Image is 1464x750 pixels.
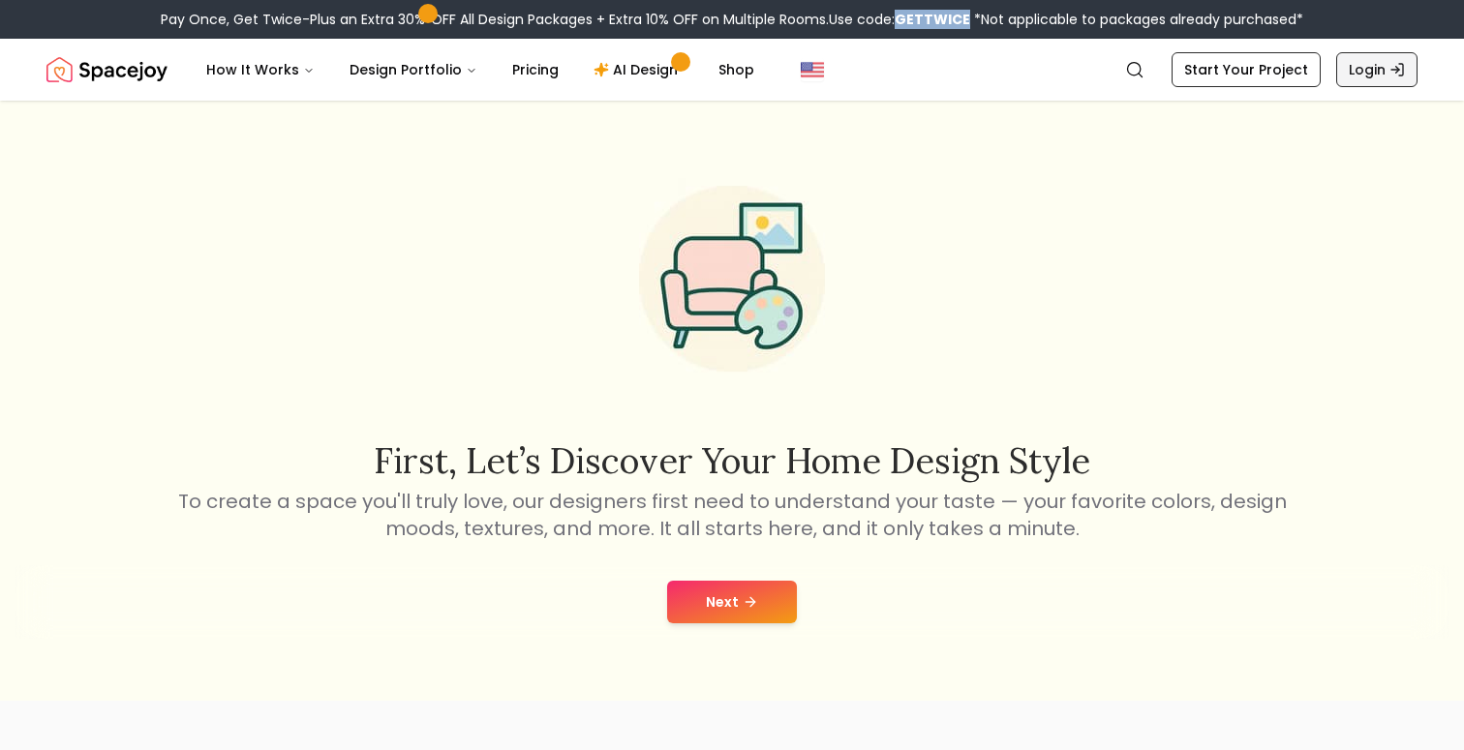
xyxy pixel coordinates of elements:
[1336,52,1418,87] a: Login
[46,39,1418,101] nav: Global
[970,10,1303,29] span: *Not applicable to packages already purchased*
[801,58,824,81] img: United States
[895,10,970,29] b: GETTWICE
[191,50,330,89] button: How It Works
[174,441,1290,480] h2: First, let’s discover your home design style
[191,50,770,89] nav: Main
[174,488,1290,542] p: To create a space you'll truly love, our designers first need to understand your taste — your fav...
[578,50,699,89] a: AI Design
[667,581,797,623] button: Next
[703,50,770,89] a: Shop
[161,10,1303,29] div: Pay Once, Get Twice-Plus an Extra 30% OFF All Design Packages + Extra 10% OFF on Multiple Rooms.
[497,50,574,89] a: Pricing
[46,50,168,89] a: Spacejoy
[608,155,856,403] img: Start Style Quiz Illustration
[334,50,493,89] button: Design Portfolio
[46,50,168,89] img: Spacejoy Logo
[829,10,970,29] span: Use code:
[1172,52,1321,87] a: Start Your Project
